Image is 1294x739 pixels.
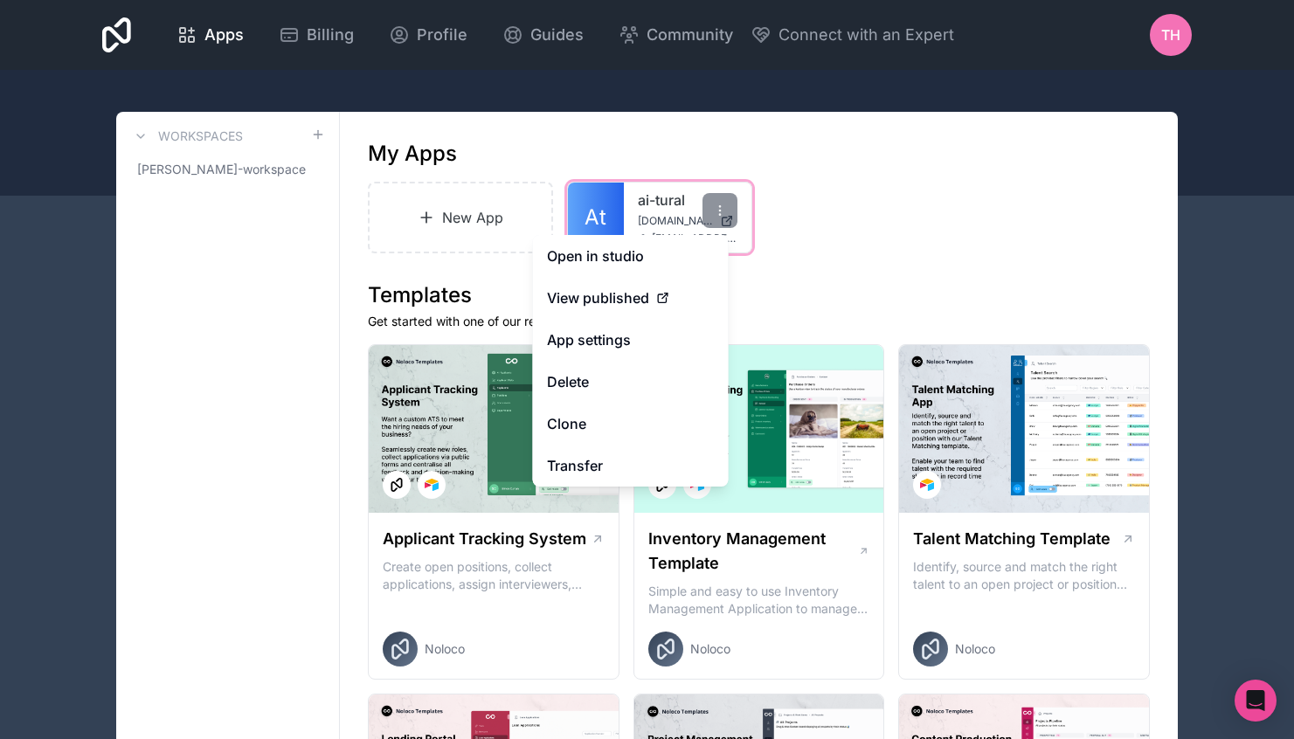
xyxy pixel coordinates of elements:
[130,126,243,147] a: Workspaces
[383,527,586,551] h1: Applicant Tracking System
[585,204,606,231] span: At
[425,478,439,492] img: Airtable Logo
[955,640,995,658] span: Noloco
[163,16,258,54] a: Apps
[488,16,598,54] a: Guides
[368,182,553,253] a: New App
[647,23,733,47] span: Community
[751,23,954,47] button: Connect with an Expert
[533,445,729,487] a: Transfer
[638,190,737,211] a: ai-tural
[638,214,737,228] a: [DOMAIN_NAME]
[533,235,729,277] a: Open in studio
[158,128,243,145] h3: Workspaces
[533,319,729,361] a: App settings
[533,403,729,445] a: Clone
[425,640,465,658] span: Noloco
[1161,24,1180,45] span: TH
[648,527,858,576] h1: Inventory Management Template
[530,23,584,47] span: Guides
[368,313,1150,330] p: Get started with one of our ready-made templates
[204,23,244,47] span: Apps
[913,527,1111,551] h1: Talent Matching Template
[648,583,870,618] p: Simple and easy to use Inventory Management Application to manage your stock, orders and Manufact...
[130,154,325,185] a: [PERSON_NAME]-workspace
[605,16,747,54] a: Community
[652,231,737,245] span: [EMAIL_ADDRESS][DOMAIN_NAME]
[638,214,713,228] span: [DOMAIN_NAME]
[547,287,649,308] span: View published
[307,23,354,47] span: Billing
[913,558,1135,593] p: Identify, source and match the right talent to an open project or position with our Talent Matchi...
[417,23,467,47] span: Profile
[368,281,1150,309] h1: Templates
[533,277,729,319] a: View published
[375,16,481,54] a: Profile
[265,16,368,54] a: Billing
[1235,680,1277,722] div: Open Intercom Messenger
[920,478,934,492] img: Airtable Logo
[568,183,624,252] a: At
[137,161,306,178] span: [PERSON_NAME]-workspace
[533,361,729,403] button: Delete
[368,140,457,168] h1: My Apps
[778,23,954,47] span: Connect with an Expert
[383,558,605,593] p: Create open positions, collect applications, assign interviewers, centralise candidate feedback a...
[690,640,730,658] span: Noloco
